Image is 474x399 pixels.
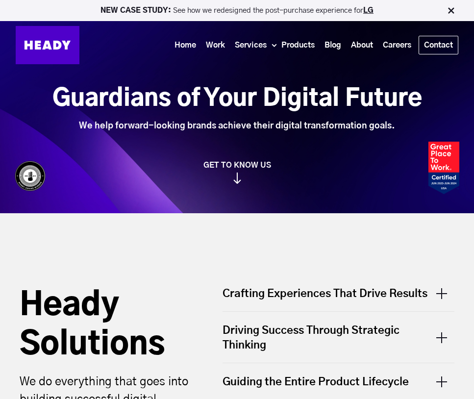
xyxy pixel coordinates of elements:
img: Heady_WebbyAward_Winner-4 [15,161,46,192]
a: GET TO KNOW US [10,160,464,184]
img: Heady_Logo_Web-01 (1) [16,26,79,64]
a: Contact [419,36,458,54]
a: Home [170,36,201,54]
a: Services [230,36,272,54]
div: Driving Success Through Strategic Thinking [223,312,454,363]
div: We help forward-looking brands achieve their digital transformation goals. [52,121,422,131]
p: See how we redesigned the post-purchase experience for [4,7,470,14]
img: Heady_2023_Certification_Badge [428,142,459,194]
a: Work [201,36,230,54]
div: Crafting Experiences That Drive Results [223,286,454,311]
a: Products [276,36,320,54]
img: Close Bar [446,6,456,16]
h2: Heady Solutions [20,286,193,365]
img: arrow_down [233,173,241,184]
div: Navigation Menu [89,36,458,54]
a: LG [363,7,374,14]
a: Blog [320,36,346,54]
strong: NEW CASE STUDY: [100,7,173,14]
h1: Guardians of Your Digital Future [52,86,422,113]
a: About [346,36,378,54]
a: Careers [378,36,416,54]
